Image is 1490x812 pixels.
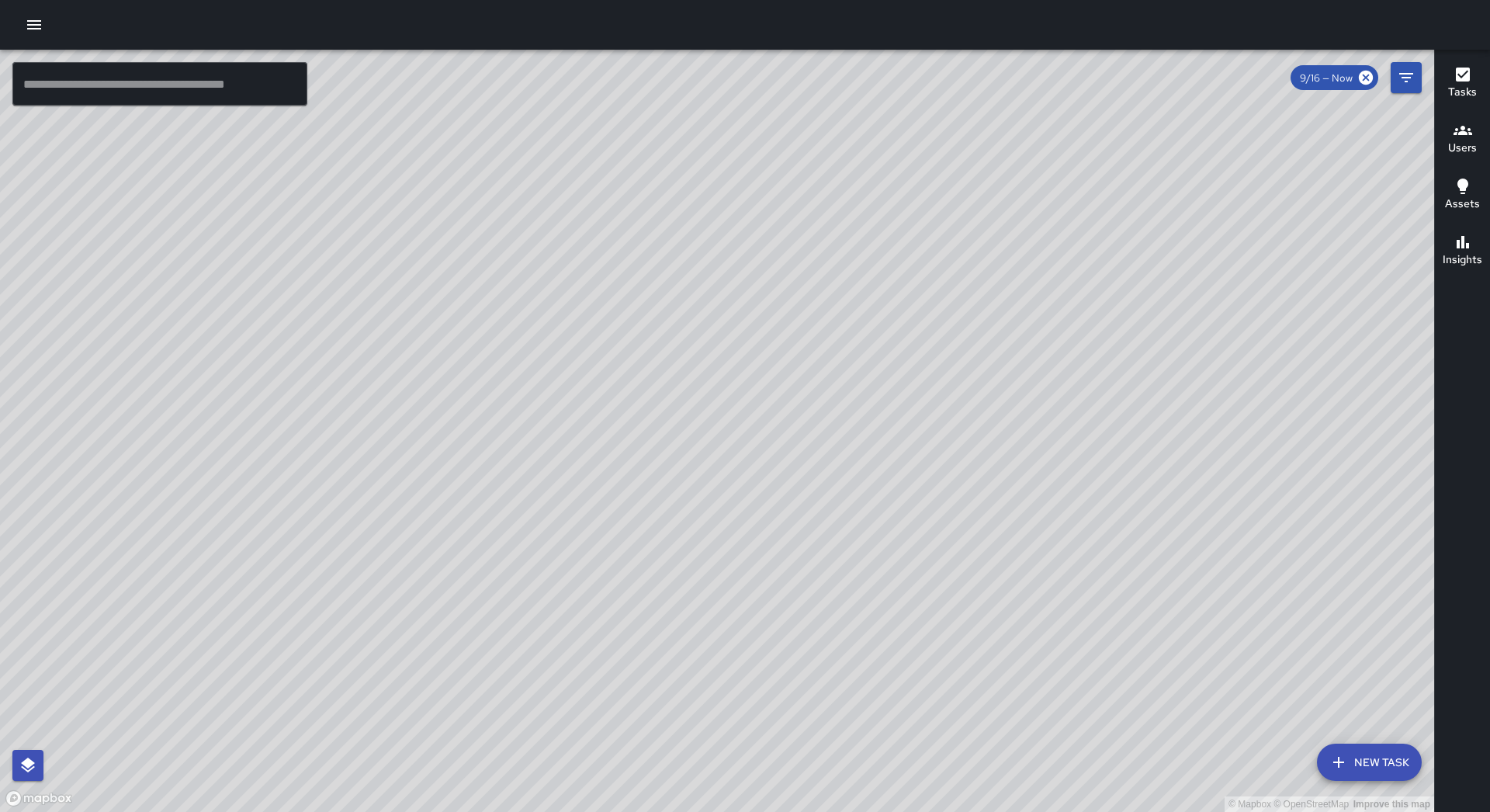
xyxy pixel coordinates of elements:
h6: Tasks [1448,84,1477,101]
span: 9/16 — Now [1291,71,1362,85]
button: Insights [1435,224,1490,279]
div: 9/16 — Now [1291,65,1378,90]
h6: Insights [1443,252,1482,269]
h6: Users [1448,140,1477,157]
h6: Assets [1445,196,1480,213]
button: Assets [1435,168,1490,224]
button: New Task [1317,744,1422,781]
button: Filters [1391,62,1422,93]
button: Tasks [1435,56,1490,112]
button: Users [1435,112,1490,168]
